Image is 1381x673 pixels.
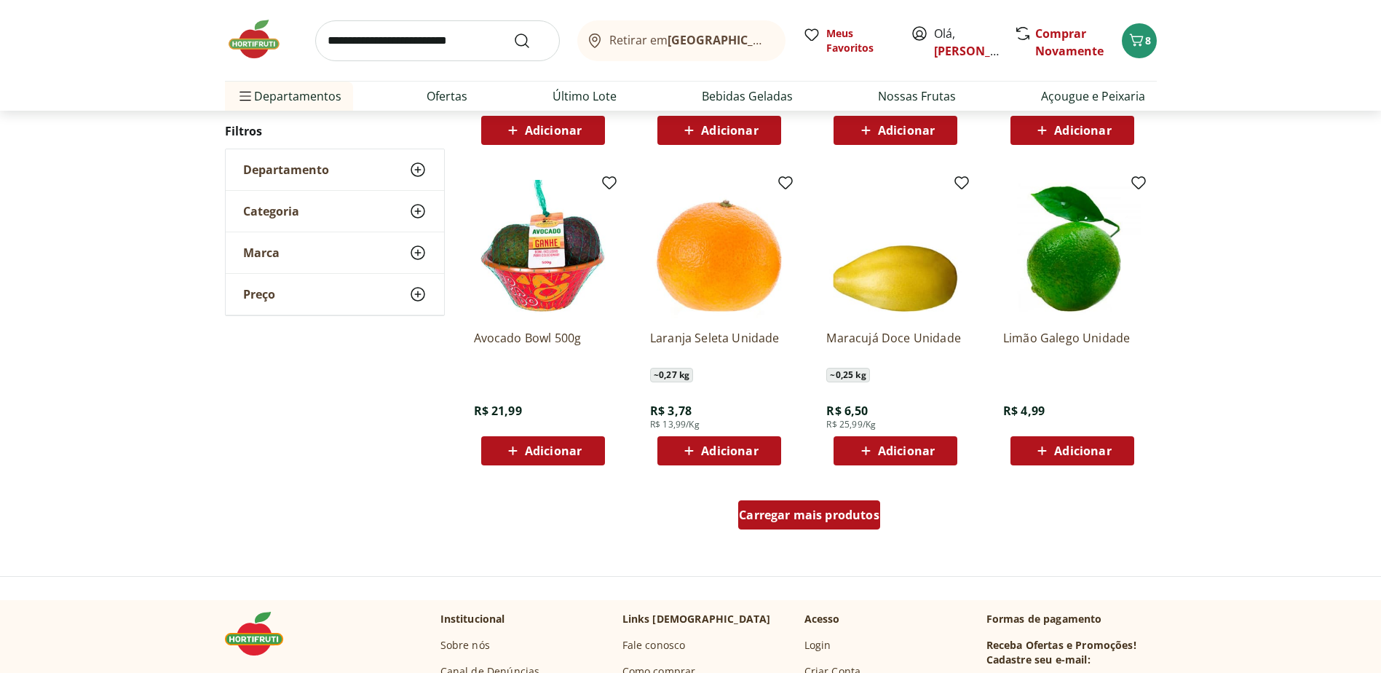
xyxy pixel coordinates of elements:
span: Adicionar [1054,125,1111,136]
button: Adicionar [834,116,957,145]
b: [GEOGRAPHIC_DATA]/[GEOGRAPHIC_DATA] [668,32,913,48]
button: Adicionar [1010,436,1134,465]
button: Submit Search [513,32,548,50]
span: Adicionar [525,125,582,136]
p: Formas de pagamento [986,612,1157,626]
a: Açougue e Peixaria [1041,87,1145,105]
span: R$ 3,78 [650,403,692,419]
a: Carregar mais produtos [738,500,880,535]
span: Adicionar [525,445,582,457]
button: Retirar em[GEOGRAPHIC_DATA]/[GEOGRAPHIC_DATA] [577,20,786,61]
span: Adicionar [1054,445,1111,457]
button: Categoria [226,191,444,232]
span: Retirar em [609,34,770,47]
a: Avocado Bowl 500g [474,330,612,362]
span: R$ 21,99 [474,403,522,419]
button: Marca [226,232,444,273]
span: Categoria [243,204,299,219]
p: Institucional [440,612,505,626]
button: Adicionar [1010,116,1134,145]
a: Fale conosco [622,638,686,653]
span: R$ 13,99/Kg [650,419,700,430]
span: Marca [243,245,280,260]
a: Maracujá Doce Unidade [826,330,965,362]
h3: Receba Ofertas e Promoções! [986,638,1136,653]
img: Maracujá Doce Unidade [826,180,965,318]
span: 8 [1145,34,1151,47]
a: Laranja Seleta Unidade [650,330,788,362]
a: Meus Favoritos [803,26,893,55]
button: Adicionar [657,436,781,465]
img: Limão Galego Unidade [1003,180,1141,318]
a: [PERSON_NAME] [934,43,1029,59]
img: Hortifruti [225,612,298,656]
h3: Cadastre seu e-mail: [986,653,1091,667]
span: Adicionar [878,445,935,457]
button: Departamento [226,149,444,190]
a: Bebidas Geladas [702,87,793,105]
span: Adicionar [701,125,758,136]
img: Laranja Seleta Unidade [650,180,788,318]
a: Login [804,638,831,653]
span: Meus Favoritos [826,26,893,55]
a: Sobre nós [440,638,490,653]
button: Adicionar [834,436,957,465]
span: R$ 6,50 [826,403,868,419]
h2: Filtros [225,117,445,146]
button: Preço [226,274,444,315]
a: Limão Galego Unidade [1003,330,1141,362]
button: Adicionar [481,436,605,465]
button: Adicionar [657,116,781,145]
span: Carregar mais produtos [739,509,879,521]
span: Departamento [243,162,329,177]
a: Comprar Novamente [1035,25,1104,59]
span: Preço [243,287,275,302]
span: R$ 25,99/Kg [826,419,876,430]
p: Acesso [804,612,840,626]
input: search [315,20,560,61]
img: Avocado Bowl 500g [474,180,612,318]
button: Adicionar [481,116,605,145]
button: Menu [237,79,254,114]
span: ~ 0,25 kg [826,368,869,382]
span: Departamentos [237,79,341,114]
a: Ofertas [427,87,467,105]
span: Adicionar [878,125,935,136]
span: R$ 4,99 [1003,403,1045,419]
img: Hortifruti [225,17,298,61]
p: Links [DEMOGRAPHIC_DATA] [622,612,771,626]
a: Último Lote [553,87,617,105]
span: Adicionar [701,445,758,457]
span: Olá, [934,25,999,60]
button: Carrinho [1122,23,1157,58]
a: Nossas Frutas [878,87,956,105]
span: ~ 0,27 kg [650,368,693,382]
